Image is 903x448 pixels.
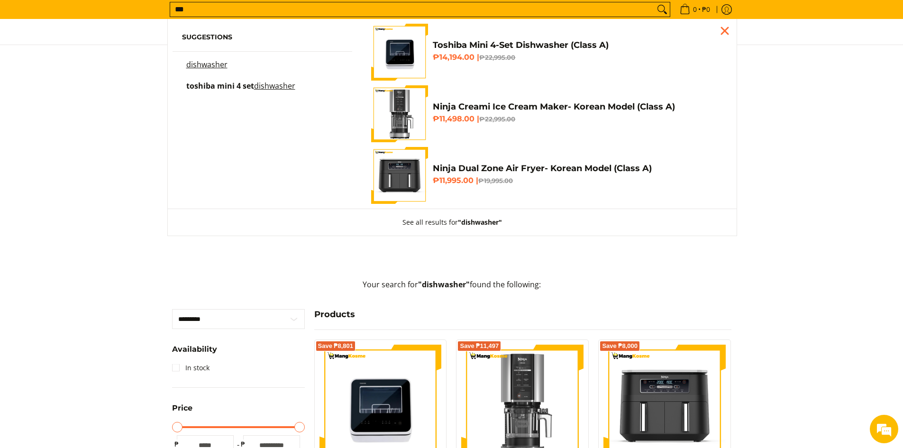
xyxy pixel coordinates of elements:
[371,85,428,142] img: ninja-creami-ice-cream-maker-gray-korean-model-full-view-mang-kosme
[55,119,131,215] span: We're online!
[479,115,515,123] del: ₱22,995.00
[677,4,713,15] span: •
[433,101,722,112] h4: Ninja Creami Ice Cream Maker- Korean Model (Class A)
[186,82,295,99] p: toshiba mini 4 set dishwasher
[418,279,470,290] strong: "dishwasher"
[433,40,722,51] h4: Toshiba Mini 4-Set Dishwasher (Class A)
[718,24,732,38] div: Close pop up
[371,147,428,204] img: ninja-dual-zone-air-fryer-full-view-mang-kosme
[460,343,499,349] span: Save ₱11,497
[186,81,254,91] span: toshiba mini 4 set
[172,404,192,419] summary: Open
[692,6,698,13] span: 0
[172,360,210,375] a: In stock
[602,343,638,349] span: Save ₱8,000
[314,309,731,320] h4: Products
[5,259,181,292] textarea: Type your message and hit 'Enter'
[172,346,217,353] span: Availability
[182,33,343,42] h6: Suggestions
[254,81,295,91] mark: dishwasher
[433,176,722,185] h6: ₱11,995.00 |
[371,24,722,81] a: Toshiba Mini 4-Set Dishwasher (Class A) Toshiba Mini 4-Set Dishwasher (Class A) ₱14,194.00 |₱22,9...
[172,279,731,300] p: Your search for found the following:
[393,209,511,236] button: See all results for"dishwasher"
[155,5,178,27] div: Minimize live chat window
[458,218,502,227] strong: "dishwasher"
[186,61,228,78] p: dishwasher
[371,24,428,81] img: Toshiba Mini 4-Set Dishwasher (Class A)
[172,346,217,360] summary: Open
[478,177,513,184] del: ₱19,995.00
[182,61,343,78] a: dishwasher
[182,82,343,99] a: toshiba mini 4 set dishwasher
[479,54,515,61] del: ₱22,995.00
[655,2,670,17] button: Search
[371,147,722,204] a: ninja-dual-zone-air-fryer-full-view-mang-kosme Ninja Dual Zone Air Fryer- Korean Model (Class A) ...
[433,163,722,174] h4: Ninja Dual Zone Air Fryer- Korean Model (Class A)
[49,53,159,65] div: Chat with us now
[433,114,722,124] h6: ₱11,498.00 |
[318,343,354,349] span: Save ₱8,801
[172,404,192,412] span: Price
[371,85,722,142] a: ninja-creami-ice-cream-maker-gray-korean-model-full-view-mang-kosme Ninja Creami Ice Cream Maker-...
[701,6,711,13] span: ₱0
[433,53,722,62] h6: ₱14,194.00 |
[186,59,228,70] mark: dishwasher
